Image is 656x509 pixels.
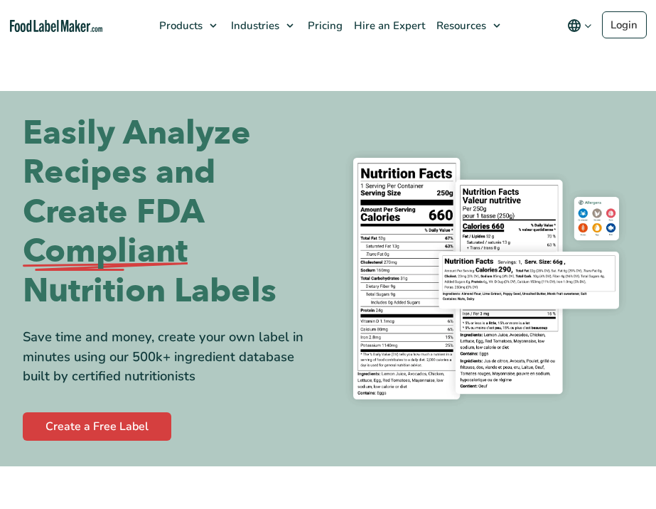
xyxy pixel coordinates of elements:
[10,20,102,32] a: Food Label Maker homepage
[23,412,171,441] a: Create a Free Label
[155,18,204,33] span: Products
[23,232,188,271] span: Compliant
[557,11,602,40] button: Change language
[23,328,318,387] div: Save time and money, create your own label in minutes using our 500k+ ingredient database built b...
[23,114,318,311] h1: Easily Analyze Recipes and Create FDA Nutrition Labels
[227,18,281,33] span: Industries
[602,11,647,38] a: Login
[432,18,488,33] span: Resources
[303,18,344,33] span: Pricing
[350,18,426,33] span: Hire an Expert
